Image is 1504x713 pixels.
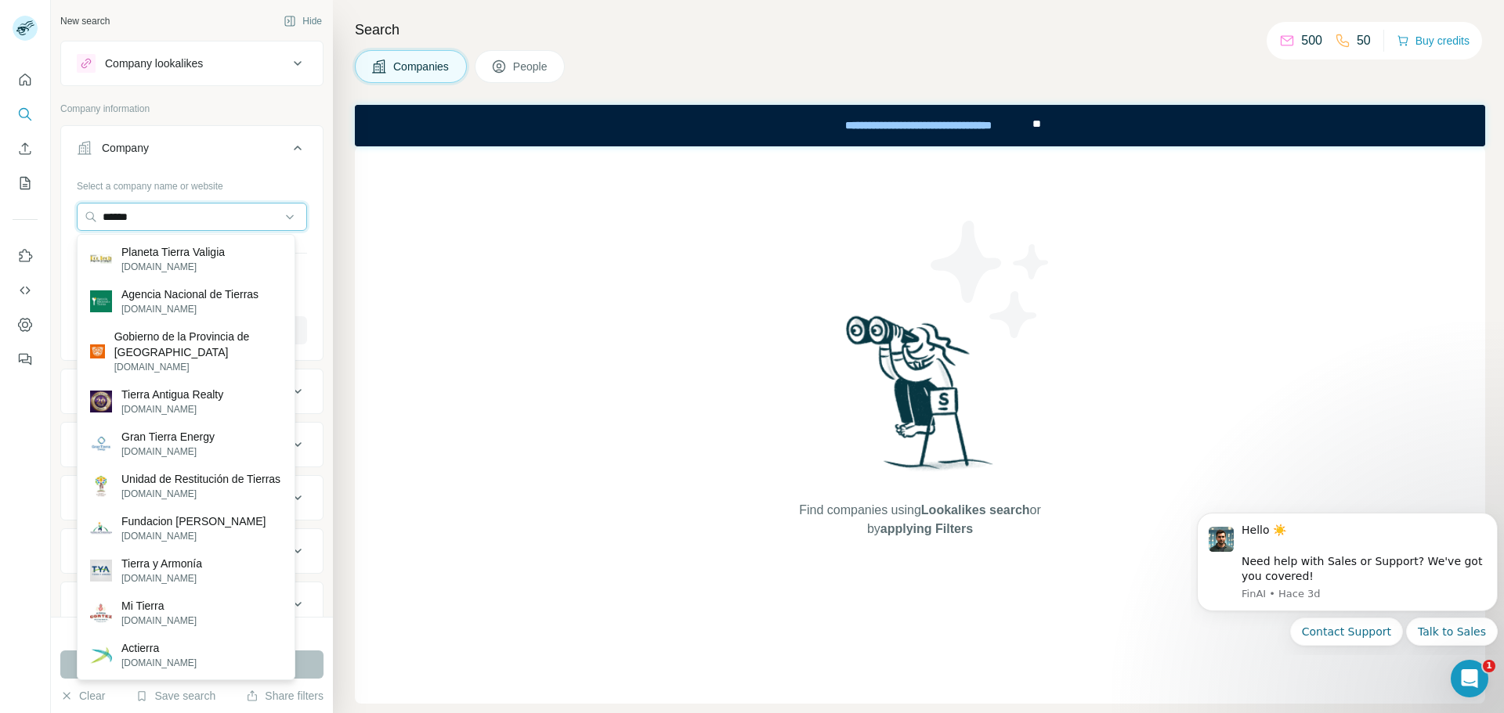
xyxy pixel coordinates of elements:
p: [DOMAIN_NAME] [121,614,197,628]
p: Unidad de Restitución de Tierras [121,471,280,487]
button: Use Surfe API [13,276,38,304]
span: People [513,59,549,74]
img: Tierra Antigua Realty [90,391,112,412]
button: Company lookalikes [61,45,323,82]
img: Planeta Tierra Valigia [90,248,112,270]
p: Company information [60,102,324,116]
img: Surfe Illustration - Woman searching with binoculars [839,311,1002,486]
button: Use Surfe on LinkedIn [13,242,38,270]
span: Companies [393,59,450,74]
p: [DOMAIN_NAME] [121,260,225,274]
img: Gobierno de la Provincia de Tierra del Fuego [90,344,105,359]
button: Search [13,100,38,128]
div: Company lookalikes [105,56,203,71]
img: Unidad de Restitución de Tierras [90,475,112,497]
p: Planeta Tierra Valigia [121,244,225,260]
p: Agencia Nacional de Tierras [121,286,258,302]
p: [DOMAIN_NAME] [121,487,280,501]
img: Fundacion Tierra de Esperanza [90,517,112,539]
button: Share filters [246,688,324,704]
iframe: Intercom live chat [1451,660,1488,697]
button: Industry [61,373,323,410]
button: Annual revenue ($) [61,479,323,517]
span: Lookalikes search [921,503,1030,517]
img: Mi Tierra [90,602,112,624]
button: HQ location [61,426,323,463]
img: Tierra y Armonía [90,560,112,582]
button: Employees (size) [61,532,323,570]
span: applying Filters [880,522,973,535]
button: Technologies [61,585,323,623]
button: Quick start [13,66,38,94]
h4: Search [355,19,1485,41]
iframe: Banner [355,105,1485,146]
button: Dashboard [13,311,38,339]
div: Select a company name or website [77,173,307,193]
img: Gran Tierra Energy [90,433,112,455]
img: Actierra [90,644,112,666]
span: 1 [1483,660,1495,672]
span: Find companies using or by [794,501,1045,538]
p: Tierra Antigua Realty [121,387,223,402]
button: Save search [136,688,215,704]
img: Surfe Illustration - Stars [920,209,1061,350]
p: 500 [1301,31,1322,50]
button: Hide [273,9,333,33]
p: Gobierno de la Provincia de [GEOGRAPHIC_DATA] [114,329,282,360]
p: Fundacion [PERSON_NAME] [121,513,266,529]
p: 50 [1357,31,1371,50]
div: Company [102,140,149,156]
iframe: Intercom notifications mensaje [1191,499,1504,655]
button: Clear [60,688,105,704]
p: [DOMAIN_NAME] [121,529,266,543]
button: My lists [13,169,38,197]
button: Enrich CSV [13,135,38,163]
button: Company [61,129,323,173]
button: Feedback [13,345,38,373]
p: [DOMAIN_NAME] [121,402,223,416]
p: [DOMAIN_NAME] [121,445,215,459]
p: [DOMAIN_NAME] [114,360,282,374]
p: [DOMAIN_NAME] [121,302,258,316]
div: New search [60,14,110,28]
button: Buy credits [1397,30,1470,52]
p: Tierra y Armonía [121,556,202,571]
p: Actierra [121,640,197,656]
p: [DOMAIN_NAME] [121,571,202,585]
img: Agencia Nacional de Tierras [90,290,112,312]
p: [DOMAIN_NAME] [121,656,197,670]
p: Mi Tierra [121,598,197,614]
p: Gran Tierra Energy [121,429,215,445]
